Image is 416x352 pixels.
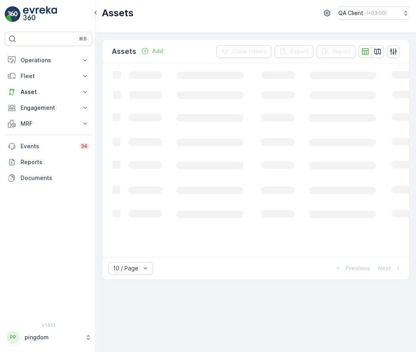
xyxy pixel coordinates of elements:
[332,48,351,55] p: Import
[21,72,76,80] p: Fleet
[275,45,313,58] button: Export
[21,142,74,150] p: Events
[317,45,355,58] button: Import
[7,331,19,344] div: PP
[5,170,92,186] a: Documents
[21,88,76,96] p: Asset
[378,264,391,272] p: Next
[338,6,410,20] button: QA Client(+03:00)
[102,7,134,19] p: Assets
[21,174,89,182] p: Documents
[5,6,21,22] img: logo
[366,10,387,16] p: ( +03:00 )
[232,48,267,55] p: Clear Filters
[23,6,57,22] img: logo_light-DOdMpM7g.png
[5,52,92,68] button: Operations
[5,116,92,132] button: MRF
[81,143,88,149] p: 34
[338,9,363,17] p: QA Client
[21,158,89,166] p: Reports
[5,68,92,84] button: Fleet
[216,45,271,58] button: Clear Filters
[5,100,92,116] button: Engagement
[112,46,136,57] p: Assets
[152,47,163,55] p: Add
[5,84,92,100] button: Asset
[79,36,87,42] p: ⌘B
[345,264,370,272] p: Previous
[5,154,92,170] a: Reports
[5,323,92,327] span: v 1.51.1
[21,120,76,128] p: MRF
[21,56,76,64] p: Operations
[21,104,76,112] p: Engagement
[5,329,92,346] button: PPpingdom
[25,333,81,341] p: pingdom
[377,264,403,273] button: Next
[138,46,166,56] button: Add
[290,48,309,55] p: Export
[334,264,371,273] button: Previous
[5,138,92,154] a: Events34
